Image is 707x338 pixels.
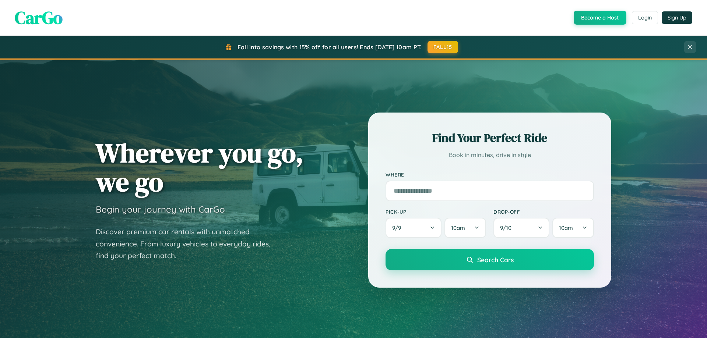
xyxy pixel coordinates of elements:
[559,224,573,231] span: 10am
[632,11,658,24] button: Login
[386,249,594,270] button: Search Cars
[386,130,594,146] h2: Find Your Perfect Ride
[451,224,465,231] span: 10am
[386,209,486,215] label: Pick-up
[493,209,594,215] label: Drop-off
[96,204,225,215] h3: Begin your journey with CarGo
[386,171,594,178] label: Where
[238,43,422,51] span: Fall into savings with 15% off for all users! Ends [DATE] 10am PT.
[386,150,594,160] p: Book in minutes, drive in style
[96,138,303,196] h1: Wherever you go, we go
[500,224,515,231] span: 9 / 10
[444,218,486,238] button: 10am
[552,218,594,238] button: 10am
[493,218,549,238] button: 9/10
[392,224,405,231] span: 9 / 9
[386,218,442,238] button: 9/9
[662,11,692,24] button: Sign Up
[96,226,280,262] p: Discover premium car rentals with unmatched convenience. From luxury vehicles to everyday rides, ...
[15,6,63,30] span: CarGo
[477,256,514,264] span: Search Cars
[574,11,626,25] button: Become a Host
[428,41,458,53] button: FALL15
